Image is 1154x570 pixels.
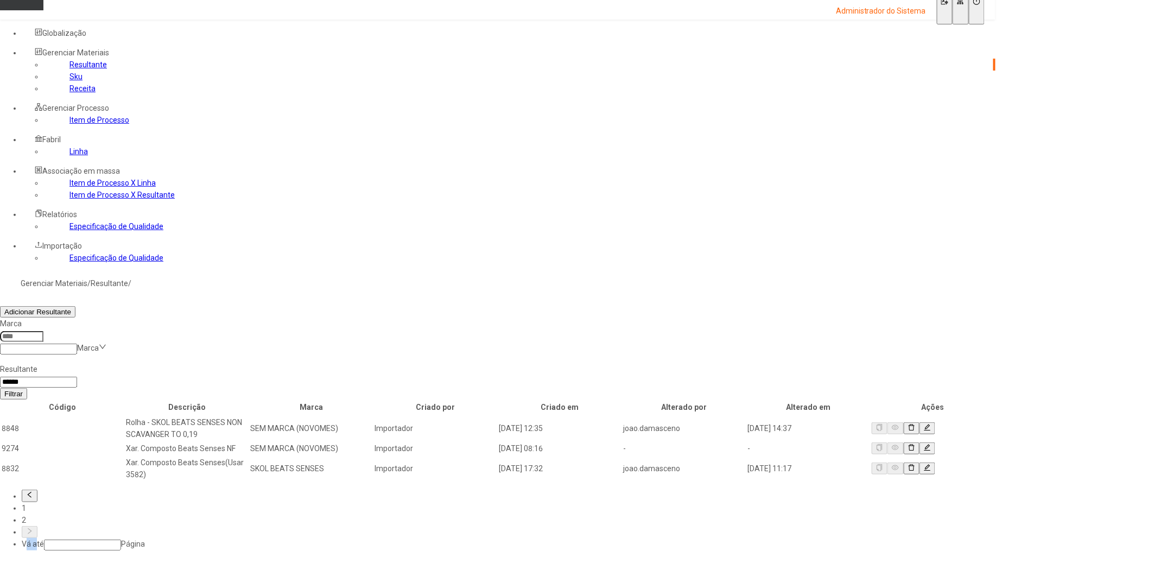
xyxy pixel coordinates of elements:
[128,279,131,288] nz-breadcrumb-separator: /
[374,442,497,455] td: Importador
[77,344,99,352] nz-select-placeholder: Marca
[1,401,124,414] th: Código
[22,490,996,502] li: Página anterior
[250,456,373,481] td: SKOL BEATS SENSES
[125,442,249,455] td: Xar. Composto Beats Senses NF
[623,401,746,414] th: Alterado por
[42,167,120,175] span: Associação em massa
[836,6,926,17] p: Administrador do Sistema
[747,416,870,441] td: [DATE] 14:37
[91,279,128,288] a: Resultante
[623,416,746,441] td: joao.damasceno
[374,456,497,481] td: Importador
[69,72,83,81] a: Sku
[498,401,622,414] th: Criado em
[498,416,622,441] td: [DATE] 12:35
[498,456,622,481] td: [DATE] 17:32
[69,147,88,156] a: Linha
[1,456,124,481] td: 8832
[22,502,996,514] li: 1
[22,504,26,512] a: 1
[42,135,61,144] span: Fabril
[69,191,175,199] a: Item de Processo X Resultante
[250,401,373,414] th: Marca
[747,456,870,481] td: [DATE] 11:17
[125,416,249,441] td: Rolha - SKOL BEATS SENSES NON SCAVANGER TO 0,19
[1,416,124,441] td: 8848
[4,390,23,398] span: Filtrar
[69,222,163,231] a: Especificação de Qualidade
[22,516,26,524] a: 2
[250,416,373,441] td: SEM MARCA (NOVOMES)
[42,242,82,250] span: Importação
[747,401,870,414] th: Alterado em
[623,442,746,455] td: -
[374,401,497,414] th: Criado por
[374,416,497,441] td: Importador
[4,308,71,316] span: Adicionar Resultante
[42,104,109,112] span: Gerenciar Processo
[69,179,156,187] a: Item de Processo X Linha
[125,456,249,481] td: Xar. Composto Beats Senses(Usar 3582)
[21,279,87,288] a: Gerenciar Materiais
[69,116,129,124] a: Item de Processo
[498,442,622,455] td: [DATE] 08:16
[250,442,373,455] td: SEM MARCA (NOVOMES)
[42,29,86,37] span: Globalização
[871,401,994,414] th: Ações
[22,538,996,550] div: Vá até Página
[22,514,996,526] li: 2
[1,442,124,455] td: 9274
[22,526,996,538] li: Próxima página
[42,48,109,57] span: Gerenciar Materiais
[125,401,249,414] th: Descrição
[69,60,107,69] a: Resultante
[87,279,91,288] nz-breadcrumb-separator: /
[69,84,96,93] a: Receita
[42,210,77,219] span: Relatórios
[69,254,163,262] a: Especificação de Qualidade
[623,456,746,481] td: joao.damasceno
[747,442,870,455] td: -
